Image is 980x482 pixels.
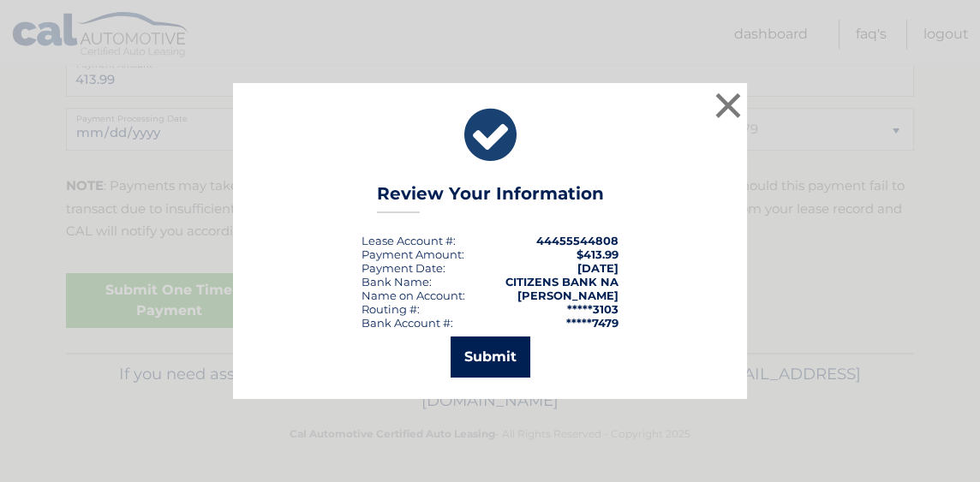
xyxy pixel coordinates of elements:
div: Name on Account: [362,289,465,302]
div: Bank Account #: [362,316,453,330]
span: $413.99 [577,247,618,261]
strong: CITIZENS BANK NA [505,275,618,289]
strong: [PERSON_NAME] [517,289,618,302]
span: Payment Date [362,261,443,275]
div: Routing #: [362,302,420,316]
div: Bank Name: [362,275,432,289]
span: [DATE] [577,261,618,275]
button: × [711,88,745,122]
div: Lease Account #: [362,234,456,247]
div: : [362,261,445,275]
strong: 44455544808 [536,234,618,247]
h3: Review Your Information [377,183,604,213]
div: Payment Amount: [362,247,464,261]
button: Submit [451,336,530,378]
